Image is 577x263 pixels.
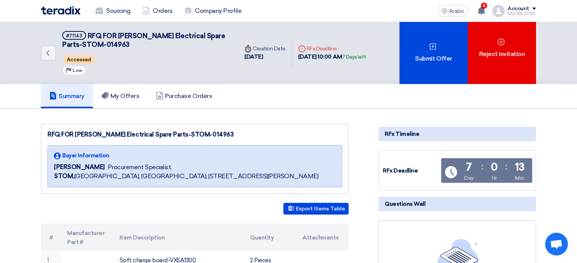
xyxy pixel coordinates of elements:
[466,161,472,173] font: 7
[165,92,212,100] font: Purchase Orders
[464,175,474,181] font: Day
[253,45,286,52] font: Creation Date
[119,234,165,241] font: Item Description
[415,55,452,62] font: Submit Offer
[385,201,425,207] font: Questions Wall
[153,7,172,14] font: Orders
[136,3,178,19] a: Orders
[515,161,525,173] font: 13
[545,233,568,255] a: Open chat
[66,33,82,39] font: #71143
[41,6,80,15] img: Teradix logo
[491,161,498,173] font: 0
[62,153,109,159] font: Buyer Information
[148,84,220,108] a: Purchase Orders
[508,5,529,12] font: Account
[302,234,339,241] font: Attachments
[383,167,418,174] font: RFx Deadline
[438,5,468,17] button: Arabic
[244,53,263,60] font: [DATE]
[250,234,274,241] font: Quantity
[515,175,525,181] font: Min
[41,84,93,108] a: Summary
[479,50,525,58] font: Reject Invitation
[481,161,483,172] font: :
[307,45,337,52] font: RFx Deadline
[449,8,464,14] font: Arabic
[492,175,497,181] font: Hr
[72,68,82,73] font: Low
[54,173,74,180] font: STOM,
[110,92,140,100] font: My Offers
[93,84,148,108] a: My Offers
[492,5,505,17] img: profile_test.png
[106,7,130,14] font: Sourcing
[74,173,319,180] font: [GEOGRAPHIC_DATA], [GEOGRAPHIC_DATA], [STREET_ADDRESS][PERSON_NAME]
[283,203,349,215] button: Export Items Table
[54,163,105,171] font: [PERSON_NAME]
[342,54,366,60] font: 7 Days left
[505,161,507,172] font: :
[195,7,241,14] font: Company Profile
[49,234,53,241] font: #
[67,230,104,246] font: Manufacturer Part #
[67,57,91,63] font: Accessed
[108,163,172,171] font: Procurement Specialist,
[62,32,225,49] font: RFQ FOR [PERSON_NAME] Electrical Spare Parts-STOM-014963
[90,3,136,19] a: Sourcing
[62,31,229,50] h5: RFQ FOR Schneider Electrical Spare Parts-STOM-014963
[296,206,345,212] font: Export Items Table
[298,53,342,60] font: [DATE] 10:00 AM
[385,131,419,137] font: RFx Timeline
[47,131,233,138] font: RFQ FOR [PERSON_NAME] Electrical Spare Parts-STOM-014963
[483,3,486,8] font: 4
[58,92,85,100] font: Summary
[508,11,535,16] font: My03115227321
